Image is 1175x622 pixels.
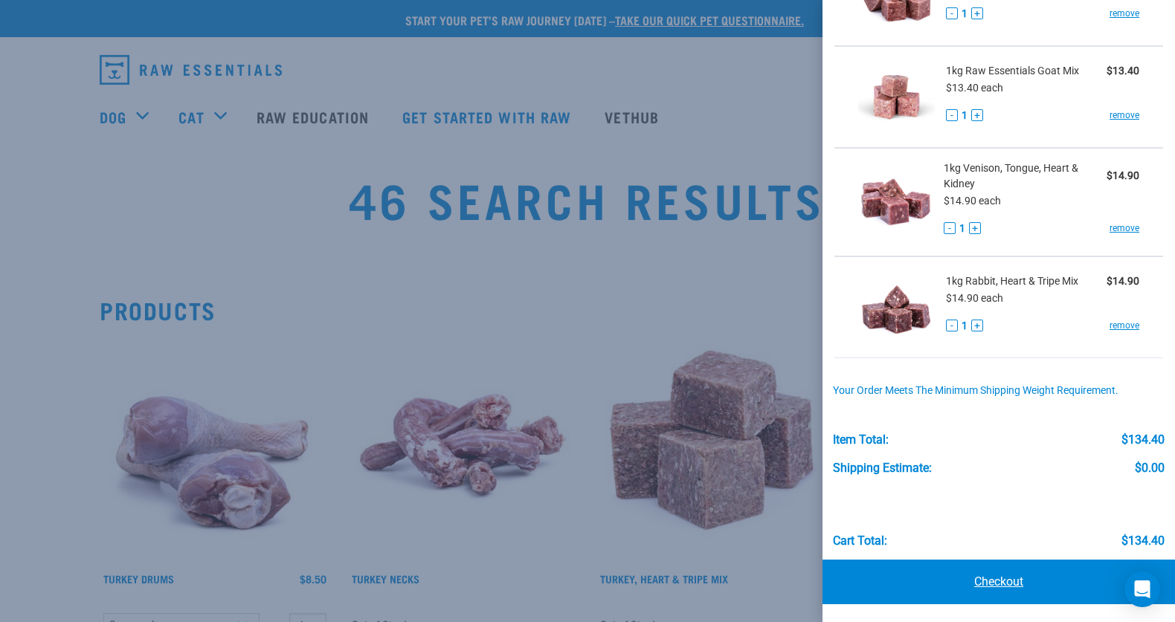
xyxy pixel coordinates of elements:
[946,109,958,121] button: -
[833,461,932,475] div: Shipping Estimate:
[944,222,956,234] button: -
[833,534,887,548] div: Cart total:
[1110,319,1139,332] a: remove
[1124,571,1160,607] div: Open Intercom Messenger
[944,161,1107,192] span: 1kg Venison, Tongue, Heart & Kidney
[1107,65,1139,77] strong: $13.40
[969,222,981,234] button: +
[962,108,968,123] span: 1
[858,161,933,237] img: Venison, Tongue, Heart & Kidney
[946,273,1078,289] span: 1kg Rabbit, Heart & Tripe Mix
[944,195,1001,207] span: $14.90 each
[1107,169,1139,181] strong: $14.90
[946,292,1003,304] span: $14.90 each
[1121,534,1165,548] div: $134.40
[946,82,1003,94] span: $13.40 each
[946,63,1079,79] span: 1kg Raw Essentials Goat Mix
[971,7,983,19] button: +
[1110,7,1139,20] a: remove
[971,109,983,121] button: +
[833,433,889,447] div: Item Total:
[1121,433,1165,447] div: $134.40
[1110,108,1139,122] a: remove
[946,320,958,331] button: -
[1135,461,1165,475] div: $0.00
[822,560,1175,604] a: Checkout
[1107,275,1139,287] strong: $14.90
[962,318,968,334] span: 1
[833,385,1165,397] div: Your order meets the minimum shipping weight requirement.
[858,59,935,135] img: Raw Essentials Goat Mix
[959,221,965,236] span: 1
[1110,221,1139,235] a: remove
[858,269,935,346] img: Rabbit, Heart & Tripe Mix
[971,320,983,331] button: +
[946,7,958,19] button: -
[962,6,968,22] span: 1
